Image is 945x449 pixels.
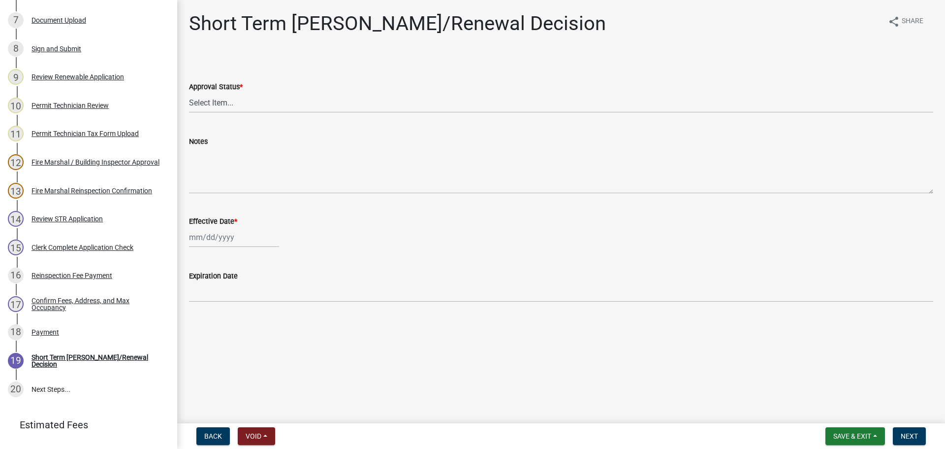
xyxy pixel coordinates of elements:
[8,154,24,170] div: 12
[880,12,931,31] button: shareShare
[31,187,152,194] div: Fire Marshal Reinspection Confirmation
[31,297,161,311] div: Confirm Fees, Address, and Max Occupancy
[31,215,103,222] div: Review STR Application
[238,427,275,445] button: Void
[902,16,923,28] span: Share
[8,415,161,435] a: Estimated Fees
[31,45,81,52] div: Sign and Submit
[8,126,24,141] div: 11
[189,227,279,247] input: mm/dd/yyyy
[31,130,139,137] div: Permit Technician Tax Form Upload
[8,211,24,227] div: 14
[8,296,24,312] div: 17
[893,427,926,445] button: Next
[204,432,222,440] span: Back
[189,218,237,225] label: Effective Date
[888,16,900,28] i: share
[31,102,109,109] div: Permit Technician Review
[8,381,24,397] div: 20
[8,12,24,28] div: 7
[8,183,24,199] div: 13
[31,73,124,80] div: Review Renewable Application
[31,17,86,24] div: Document Upload
[8,41,24,57] div: 8
[189,12,606,35] h1: Short Term [PERSON_NAME]/Renewal Decision
[8,98,24,113] div: 10
[8,69,24,85] div: 9
[196,427,230,445] button: Back
[189,138,208,145] label: Notes
[8,324,24,340] div: 18
[31,354,161,368] div: Short Term [PERSON_NAME]/Renewal Decision
[189,84,243,91] label: Approval Status
[8,353,24,369] div: 19
[31,329,59,336] div: Payment
[825,427,885,445] button: Save & Exit
[31,159,159,166] div: Fire Marshal / Building Inspector Approval
[833,432,871,440] span: Save & Exit
[8,240,24,255] div: 15
[246,432,261,440] span: Void
[189,273,238,280] label: Expiration Date
[31,272,112,279] div: Reinspection Fee Payment
[8,268,24,283] div: 16
[901,432,918,440] span: Next
[31,244,133,251] div: Clerk Complete Application Check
